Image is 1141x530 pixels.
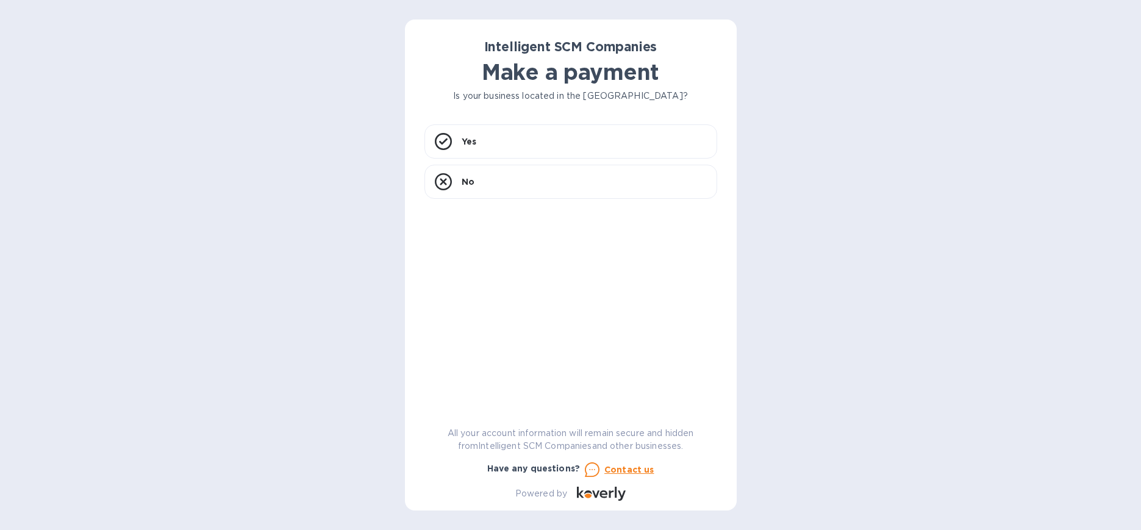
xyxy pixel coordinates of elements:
p: All your account information will remain secure and hidden from Intelligent SCM Companies and oth... [424,427,717,453]
u: Contact us [604,465,654,474]
h1: Make a payment [424,59,717,85]
p: No [462,176,474,188]
p: Is your business located in the [GEOGRAPHIC_DATA]? [424,90,717,102]
b: Intelligent SCM Companies [484,39,657,54]
b: Have any questions? [487,464,581,473]
p: Powered by [515,487,567,500]
p: Yes [462,135,476,148]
